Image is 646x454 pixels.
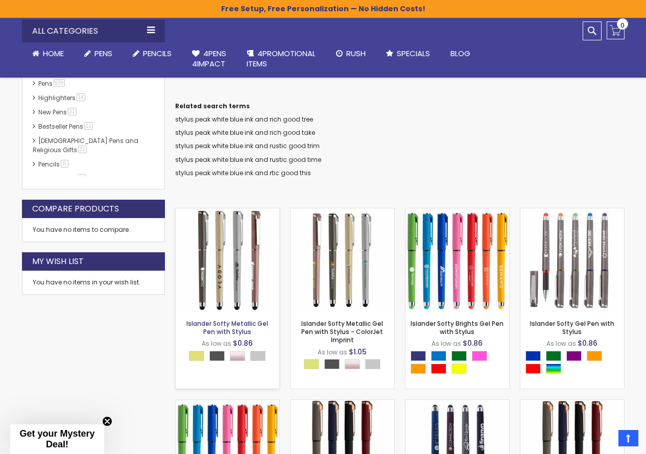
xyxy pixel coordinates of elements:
div: Silver [250,351,266,361]
div: You have no items in your wish list. [33,278,154,286]
div: Gold [304,359,319,369]
span: $1.05 [349,347,367,357]
a: Islander Softy Metallic Gel Pen with Stylus [176,208,279,217]
span: 0 [620,20,625,30]
a: stylus peak white blue ink and rustic good time [175,155,321,164]
span: 21 [68,108,77,115]
span: As low as [546,339,576,348]
span: As low as [202,339,231,348]
div: Green [546,351,561,361]
span: As low as [432,339,461,348]
a: Islander Softy Gel Classic with Stylus [405,399,509,408]
span: 21 [78,146,87,153]
a: Islander Softy Metallic Gel Pen with Stylus [186,319,268,336]
div: Pink [472,351,487,361]
div: Get your Mystery Deal!Close teaser [10,424,104,454]
a: Pens570 [36,79,69,88]
div: Blue [525,351,541,361]
a: Islander Softy Rose Gold Gel Pen with Stylus - ColorJet Imprint [520,399,624,408]
a: Islander Softy Metallic Gel Pen with Stylus - ColorJet Imprint [301,319,383,344]
a: Home [22,42,74,65]
span: 11 [78,174,86,182]
button: Close teaser [102,416,112,426]
img: Islander Softy Metallic Gel Pen with Stylus [176,208,279,312]
span: 6 [61,160,68,168]
iframe: Google Customer Reviews [562,426,646,454]
a: Highlighters14 [36,93,89,102]
a: [DEMOGRAPHIC_DATA] Pens and Religious Gifts21 [33,136,138,154]
span: Pens [94,48,112,59]
div: Rose Gold [345,359,360,369]
a: Islander Softy Gel Pen with Stylus [520,208,624,217]
span: As low as [318,348,347,356]
a: stylus peak white blue ink and rich good take [175,128,315,137]
a: stylus peak white blue ink and rustic good trim [175,141,320,150]
div: Gunmetal [209,351,225,361]
img: Islander Softy Metallic Gel Pen with Stylus - ColorJet Imprint [291,208,394,312]
span: Specials [397,48,430,59]
a: stylus peak white blue ink and rich good tree [175,115,313,124]
div: Blue Light [431,351,446,361]
strong: My Wish List [32,256,84,267]
a: Pencils [123,42,182,65]
div: Select A Color [525,351,624,376]
div: You have no items to compare. [22,218,165,242]
a: Islander Softy Brights Gel Pen with Stylus [405,208,509,217]
a: Islander Softy Brights Gel Pen with Stylus [411,319,504,336]
a: 0 [607,21,625,39]
span: 570 [54,79,65,87]
span: Pencils [143,48,172,59]
div: Gold [189,351,204,361]
dt: Related search terms [175,102,625,110]
a: 4Pens4impact [182,42,236,76]
span: Get your Mystery Deal! [19,428,94,449]
span: 4Pens 4impact [192,48,226,69]
a: Specials [376,42,440,65]
strong: Compare Products [32,203,119,214]
div: Gunmetal [324,359,340,369]
div: Green [451,351,467,361]
a: Pencils6 [36,160,72,169]
div: Assorted [546,364,561,374]
span: $0.86 [233,338,253,348]
div: Red [431,364,446,374]
div: Select A Color [189,351,271,364]
a: Islander Softy Gel Pen with Stylus [530,319,614,336]
div: Purple [566,351,582,361]
a: 4PROMOTIONALITEMS [236,42,326,76]
a: hp-featured11 [36,174,90,183]
span: Home [43,48,64,59]
a: Rush [326,42,376,65]
span: 4PROMOTIONAL ITEMS [247,48,316,69]
div: Yellow [451,364,467,374]
a: Islander Softy Metallic Gel Pen with Stylus - ColorJet Imprint [291,208,394,217]
a: Islander Softy Rose Gold Gel Pen with Stylus [291,399,394,408]
a: Bestseller Pens11 [36,122,97,131]
div: All Categories [22,20,165,42]
span: $0.86 [463,338,483,348]
div: Select A Color [304,359,386,372]
span: $0.86 [578,338,597,348]
div: Red [525,364,541,374]
span: Blog [450,48,470,59]
div: Silver [365,359,380,369]
a: New Pens21 [36,108,80,116]
a: stylus peak white blue ink and rtic good this [175,169,311,177]
span: Rush [346,48,366,59]
span: 11 [84,122,93,130]
div: Orange [411,364,426,374]
span: 14 [77,93,85,101]
img: Islander Softy Gel Pen with Stylus [520,208,624,312]
a: Pens [74,42,123,65]
a: Islander Softy Brights Gel Pen with Stylus - ColorJet Imprint [176,399,279,408]
a: Blog [440,42,481,65]
div: Select A Color [411,351,509,376]
div: Royal Blue [411,351,426,361]
img: Islander Softy Brights Gel Pen with Stylus [405,208,509,312]
div: Orange [587,351,602,361]
div: Rose Gold [230,351,245,361]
